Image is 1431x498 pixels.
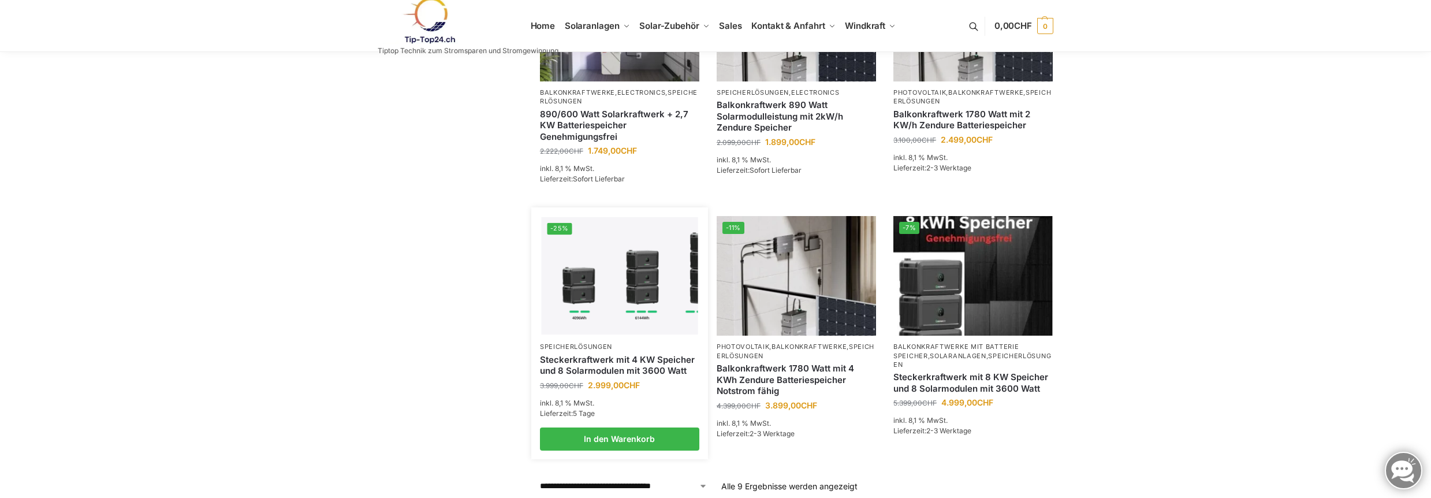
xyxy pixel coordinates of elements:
[977,397,993,407] span: CHF
[565,20,620,31] span: Solaranlagen
[717,363,876,397] a: Balkonkraftwerk 1780 Watt mit 4 KWh Zendure Batteriespeicher Notstrom fähig
[717,402,761,410] bdi: 4.399,00
[540,354,699,377] a: Steckerkraftwerk mit 4 KW Speicher und 8 Solarmodulen mit 3600 Watt
[717,429,795,438] span: Lieferzeit:
[922,136,936,144] span: CHF
[893,216,1053,336] img: Steckerkraftwerk mit 8 KW Speicher und 8 Solarmodulen mit 3600 Watt
[717,88,876,97] p: ,
[893,399,937,407] bdi: 5.399,00
[540,398,699,408] p: inkl. 8,1 % MwSt.
[751,20,825,31] span: Kontakt & Anfahrt
[746,402,761,410] span: CHF
[719,20,742,31] span: Sales
[588,380,640,390] bdi: 2.999,00
[1037,18,1053,34] span: 0
[573,409,595,418] span: 5 Tage
[540,409,595,418] span: Lieferzeit:
[717,155,876,165] p: inkl. 8,1 % MwSt.
[750,429,795,438] span: 2-3 Werktage
[941,135,993,144] bdi: 2.499,00
[378,47,558,54] p: Tiptop Technik zum Stromsparen und Stromgewinnung
[721,480,858,492] p: Alle 9 Ergebnisse werden angezeigt
[540,88,698,105] a: Speicherlösungen
[799,137,815,147] span: CHF
[893,163,971,172] span: Lieferzeit:
[717,138,761,147] bdi: 2.099,00
[541,217,698,335] a: -25%Steckerkraftwerk mit 4 KW Speicher und 8 Solarmodulen mit 3600 Watt
[765,137,815,147] bdi: 1.899,00
[617,88,666,96] a: Electronics
[948,88,1023,96] a: Balkonkraftwerke
[569,147,583,155] span: CHF
[750,166,802,174] span: Sofort Lieferbar
[893,216,1053,336] a: -7%Steckerkraftwerk mit 8 KW Speicher und 8 Solarmodulen mit 3600 Watt
[893,352,1051,369] a: Speicherlösungen
[893,88,1053,106] p: , ,
[717,216,876,336] a: -11%Zendure-solar-flow-Batteriespeicher für Balkonkraftwerke
[893,343,1053,369] p: , ,
[926,163,971,172] span: 2-3 Werktage
[541,217,698,335] img: Steckerkraftwerk mit 4 KW Speicher und 8 Solarmodulen mit 3600 Watt
[994,9,1053,43] a: 0,00CHF 0
[717,418,876,429] p: inkl. 8,1 % MwSt.
[540,88,699,106] p: , ,
[639,20,699,31] span: Solar-Zubehör
[772,343,847,351] a: Balkonkraftwerke
[717,166,802,174] span: Lieferzeit:
[926,426,971,435] span: 2-3 Werktage
[1014,20,1032,31] span: CHF
[717,343,874,359] a: Speicherlösungen
[893,371,1053,394] a: Steckerkraftwerk mit 8 KW Speicher und 8 Solarmodulen mit 3600 Watt
[540,109,699,143] a: 890/600 Watt Solarkraftwerk + 2,7 KW Batteriespeicher Genehmigungsfrei
[717,343,876,361] p: , ,
[573,174,625,183] span: Sofort Lieferbar
[540,480,707,492] select: Shop-Reihenfolge
[791,88,840,96] a: Electronics
[994,20,1032,31] span: 0,00
[540,163,699,174] p: inkl. 8,1 % MwSt.
[893,426,971,435] span: Lieferzeit:
[624,380,640,390] span: CHF
[893,88,1051,105] a: Speicherlösungen
[540,88,615,96] a: Balkonkraftwerke
[801,400,817,410] span: CHF
[941,397,993,407] bdi: 4.999,00
[540,174,625,183] span: Lieferzeit:
[540,381,583,390] bdi: 3.999,00
[893,415,1053,426] p: inkl. 8,1 % MwSt.
[922,399,937,407] span: CHF
[845,20,885,31] span: Windkraft
[893,88,946,96] a: Photovoltaik
[621,146,637,155] span: CHF
[746,138,761,147] span: CHF
[893,153,1053,163] p: inkl. 8,1 % MwSt.
[893,343,1019,359] a: Balkonkraftwerke mit Batterie Speicher
[588,146,637,155] bdi: 1.749,00
[569,381,583,390] span: CHF
[977,135,993,144] span: CHF
[765,400,817,410] bdi: 3.899,00
[893,109,1053,131] a: Balkonkraftwerk 1780 Watt mit 2 KW/h Zendure Batteriespeicher
[717,216,876,336] img: Zendure-solar-flow-Batteriespeicher für Balkonkraftwerke
[717,88,789,96] a: Speicherlösungen
[540,343,612,351] a: Speicherlösungen
[540,428,699,451] a: In den Warenkorb legen: „Steckerkraftwerk mit 4 KW Speicher und 8 Solarmodulen mit 3600 Watt“
[717,343,769,351] a: Photovoltaik
[930,352,986,360] a: Solaranlagen
[717,99,876,133] a: Balkonkraftwerk 890 Watt Solarmodulleistung mit 2kW/h Zendure Speicher
[540,147,583,155] bdi: 2.222,00
[893,136,936,144] bdi: 3.100,00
